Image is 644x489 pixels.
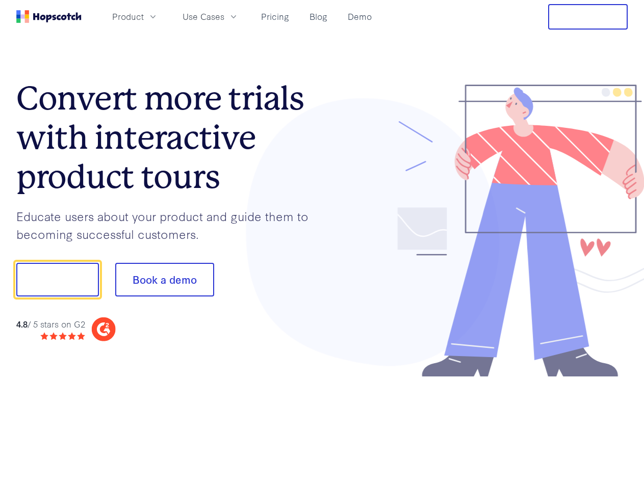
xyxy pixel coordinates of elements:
[183,10,224,23] span: Use Cases
[16,207,322,242] p: Educate users about your product and guide them to becoming successful customers.
[16,79,322,196] h1: Convert more trials with interactive product tours
[16,318,28,330] strong: 4.8
[305,8,331,25] a: Blog
[344,8,376,25] a: Demo
[16,263,99,296] button: Show me!
[106,8,164,25] button: Product
[115,263,214,296] button: Book a demo
[16,318,85,331] div: / 5 stars on G2
[16,10,82,23] a: Home
[176,8,245,25] button: Use Cases
[112,10,144,23] span: Product
[548,4,628,30] button: Free Trial
[257,8,293,25] a: Pricing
